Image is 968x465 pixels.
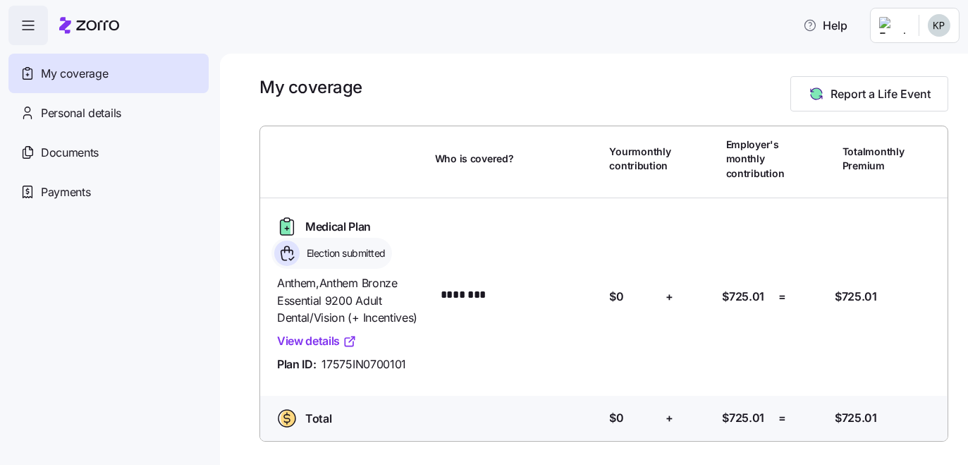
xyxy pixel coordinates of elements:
[8,93,209,133] a: Personal details
[277,356,316,373] span: Plan ID:
[259,76,362,98] h1: My coverage
[778,409,786,427] span: =
[666,288,673,306] span: +
[41,104,121,122] span: Personal details
[879,17,907,34] img: Employer logo
[790,76,948,111] button: Report a Life Event
[928,14,950,37] img: 97bb4a17083824b661ee4c8a9885e8eb
[8,172,209,212] a: Payments
[803,17,847,34] span: Help
[305,218,371,236] span: Medical Plan
[610,145,671,174] span: Your monthly contribution
[277,274,424,327] span: Anthem , Anthem Bronze Essential 9200 Adult Dental/Vision (+ Incentives)
[835,409,877,427] span: $725.01
[610,409,624,427] span: $0
[41,65,108,83] span: My coverage
[8,54,209,93] a: My coverage
[610,288,624,306] span: $0
[435,152,514,166] span: Who is covered?
[778,288,786,306] span: =
[843,145,905,174] span: Total monthly Premium
[726,138,785,181] span: Employer's monthly contribution
[722,288,764,306] span: $725.01
[41,183,90,201] span: Payments
[722,409,764,427] span: $725.01
[792,11,859,40] button: Help
[321,356,406,373] span: 17575IN0700101
[666,409,673,427] span: +
[305,410,331,428] span: Total
[835,288,877,306] span: $725.01
[831,85,931,102] span: Report a Life Event
[41,144,99,162] span: Documents
[277,332,357,350] a: View details
[8,133,209,172] a: Documents
[302,246,386,260] span: Election submitted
